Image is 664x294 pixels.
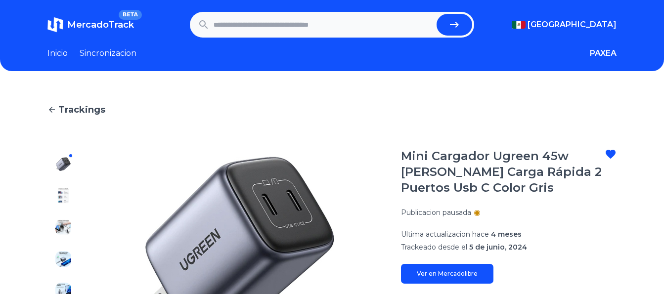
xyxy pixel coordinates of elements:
[58,103,105,117] span: Trackings
[401,230,489,239] span: Ultima actualizacion hace
[401,148,605,196] h1: Mini Cargador Ugreen 45w [PERSON_NAME] Carga Rápida 2 Puertos Usb C Color Gris
[47,17,134,33] a: MercadoTrackBETA
[119,10,142,20] span: BETA
[512,21,526,29] img: Mexico
[55,156,71,172] img: Mini Cargador Ugreen 45w Pd Gan Carga Rápida 2 Puertos Usb C Color Gris
[401,208,471,217] p: Publicacion pausada
[491,230,522,239] span: 4 meses
[47,17,63,33] img: MercadoTrack
[47,47,68,59] a: Inicio
[401,243,467,252] span: Trackeado desde el
[401,264,493,284] a: Ver en Mercadolibre
[512,19,617,31] button: [GEOGRAPHIC_DATA]
[469,243,527,252] span: 5 de junio, 2024
[55,188,71,204] img: Mini Cargador Ugreen 45w Pd Gan Carga Rápida 2 Puertos Usb C Color Gris
[80,47,136,59] a: Sincronizacion
[590,47,617,59] button: PAXEA
[67,19,134,30] span: MercadoTrack
[47,103,617,117] a: Trackings
[55,251,71,267] img: Mini Cargador Ugreen 45w Pd Gan Carga Rápida 2 Puertos Usb C Color Gris
[55,219,71,235] img: Mini Cargador Ugreen 45w Pd Gan Carga Rápida 2 Puertos Usb C Color Gris
[528,19,617,31] span: [GEOGRAPHIC_DATA]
